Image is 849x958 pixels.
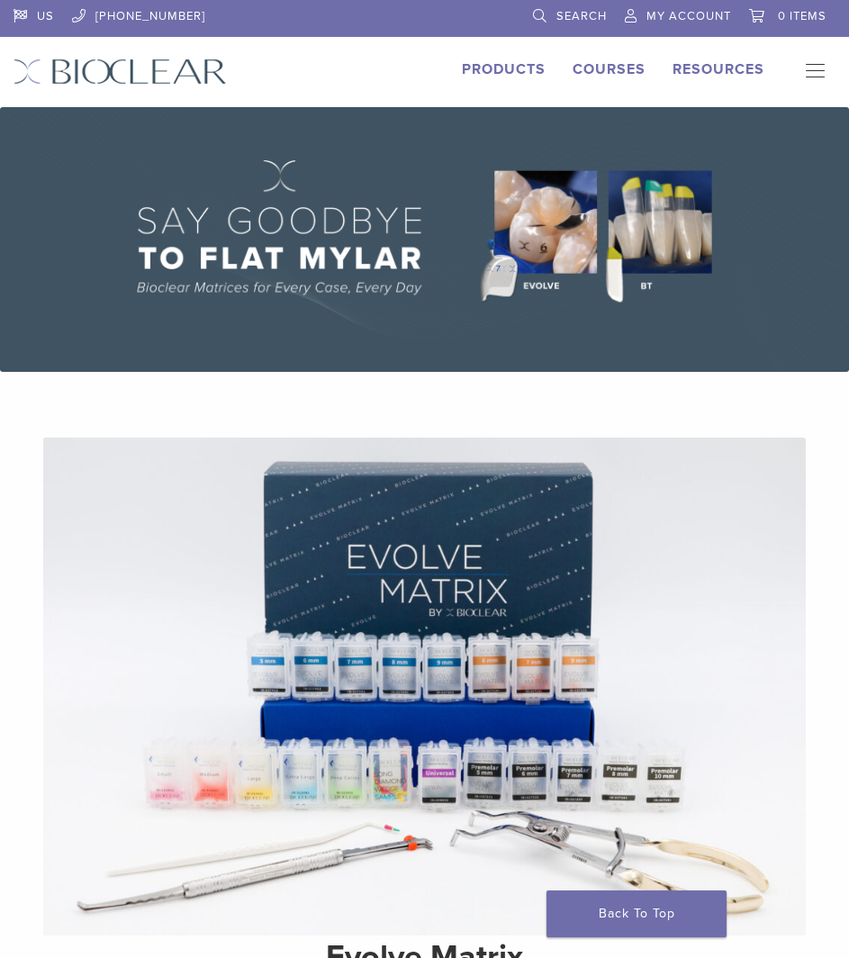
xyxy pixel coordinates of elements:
a: Back To Top [546,890,727,937]
nav: Primary Navigation [791,59,835,86]
a: Courses [573,60,646,78]
a: Resources [673,60,764,78]
img: Bioclear [14,59,227,85]
a: Products [462,60,546,78]
span: My Account [646,9,731,23]
span: Search [556,9,607,23]
img: Evolve Matrix [43,438,806,935]
span: 0 items [778,9,826,23]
